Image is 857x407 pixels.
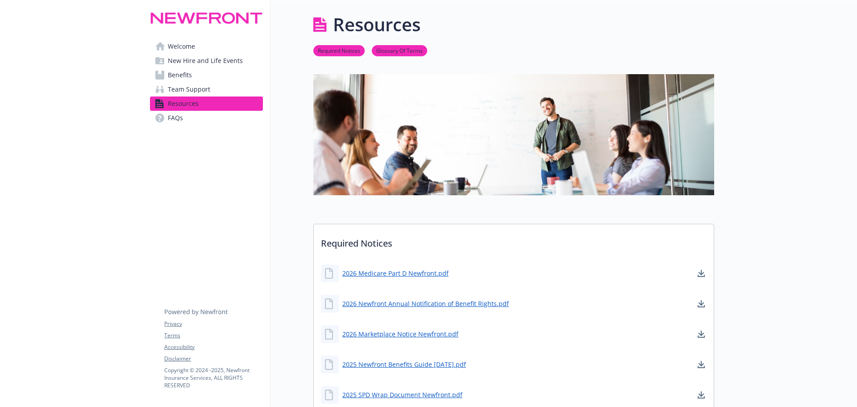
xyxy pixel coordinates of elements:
a: Team Support [150,82,263,97]
a: Benefits [150,68,263,82]
a: download document [696,298,707,309]
a: Resources [150,97,263,111]
span: Team Support [168,82,210,97]
p: Required Notices [314,224,714,257]
span: Welcome [168,39,195,54]
p: Copyright © 2024 - 2025 , Newfront Insurance Services, ALL RIGHTS RESERVED [164,366,262,389]
h1: Resources [333,11,420,38]
span: Benefits [168,68,192,82]
a: download document [696,390,707,400]
a: New Hire and Life Events [150,54,263,68]
span: Resources [168,97,199,111]
a: download document [696,268,707,279]
a: 2026 Newfront Annual Notification of Benefit Rights.pdf [342,299,509,308]
a: Glossary Of Terms [372,46,427,55]
a: 2025 SPD Wrap Document Newfront.pdf [342,390,462,399]
a: 2025 Newfront Benefits Guide [DATE].pdf [342,360,466,369]
a: Terms [164,331,262,340]
span: New Hire and Life Events [168,54,243,68]
a: Welcome [150,39,263,54]
a: Disclaimer [164,355,262,363]
a: download document [696,329,707,340]
a: download document [696,359,707,370]
a: Accessibility [164,343,262,351]
span: FAQs [168,111,183,125]
a: Required Notices [313,46,365,55]
a: 2026 Medicare Part D Newfront.pdf [342,269,449,278]
a: Privacy [164,320,262,328]
a: FAQs [150,111,263,125]
a: 2026 Marketplace Notice Newfront.pdf [342,329,458,339]
img: resources page banner [313,74,714,195]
